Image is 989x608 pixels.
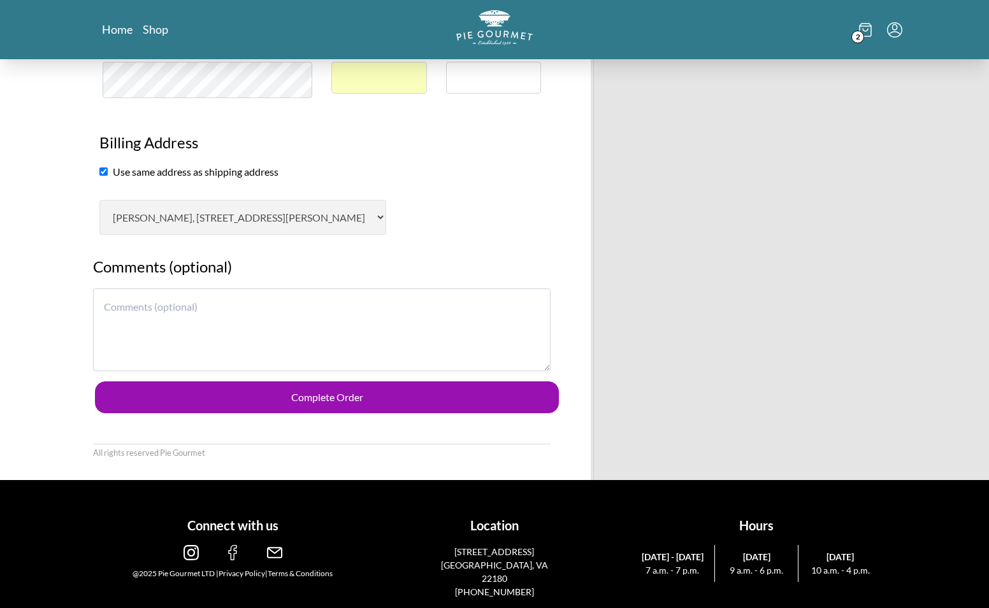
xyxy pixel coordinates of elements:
span: 7 a.m. - 7 p.m. [635,563,709,577]
h1: Location [369,516,621,535]
img: logo [456,10,533,45]
h1: Hours [630,516,882,535]
iframe: Secure CVC input frame [457,73,531,83]
a: email [267,550,282,562]
a: Privacy Policy [219,569,265,578]
li: All rights reserved Pie Gourmet [93,447,205,459]
span: 2 [851,31,864,43]
a: facebook [225,550,240,562]
img: instagram [184,545,199,560]
a: Logo [456,10,533,49]
a: Home [102,22,133,37]
span: 10 a.m. - 4 p.m. [804,563,877,577]
img: facebook [225,545,240,560]
a: instagram [184,550,199,562]
button: Complete Order [95,381,559,413]
span: [DATE] [720,550,793,563]
a: [PHONE_NUMBER] [455,586,534,597]
button: Menu [887,22,902,38]
p: [GEOGRAPHIC_DATA], VA 22180 [431,558,557,585]
span: 9 a.m. - 6 p.m. [720,563,793,577]
span: [DATE] - [DATE] [635,550,709,563]
h1: Connect with us [107,516,359,535]
h3: Billing Address [99,131,544,164]
a: [STREET_ADDRESS][GEOGRAPHIC_DATA], VA 22180 [431,545,557,585]
a: Terms & Conditions [268,569,333,578]
img: email [267,545,282,560]
section: Use same address as shipping address [99,164,544,180]
span: [DATE] [804,550,877,563]
h2: Comments (optional) [93,255,551,288]
p: [STREET_ADDRESS] [431,545,557,558]
a: Shop [143,22,168,37]
iframe: Secure expiration date input frame [342,73,416,83]
div: @2025 Pie Gourmet LTD | | [107,568,359,579]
